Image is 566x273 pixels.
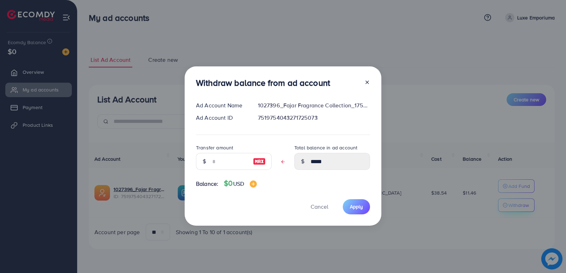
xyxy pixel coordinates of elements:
[190,114,252,122] div: Ad Account ID
[250,180,257,188] img: image
[196,144,233,151] label: Transfer amount
[253,157,266,166] img: image
[196,78,330,88] h3: Withdraw balance from ad account
[252,114,376,122] div: 7519754043271725073
[196,180,218,188] span: Balance:
[224,179,257,188] h4: $0
[302,199,337,214] button: Cancel
[343,199,370,214] button: Apply
[233,180,244,188] span: USD
[350,203,363,210] span: Apply
[294,144,357,151] label: Total balance in ad account
[190,101,252,109] div: Ad Account Name
[311,203,328,210] span: Cancel
[252,101,376,109] div: 1027396_Fajar Fragrance Collection_1750829188342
